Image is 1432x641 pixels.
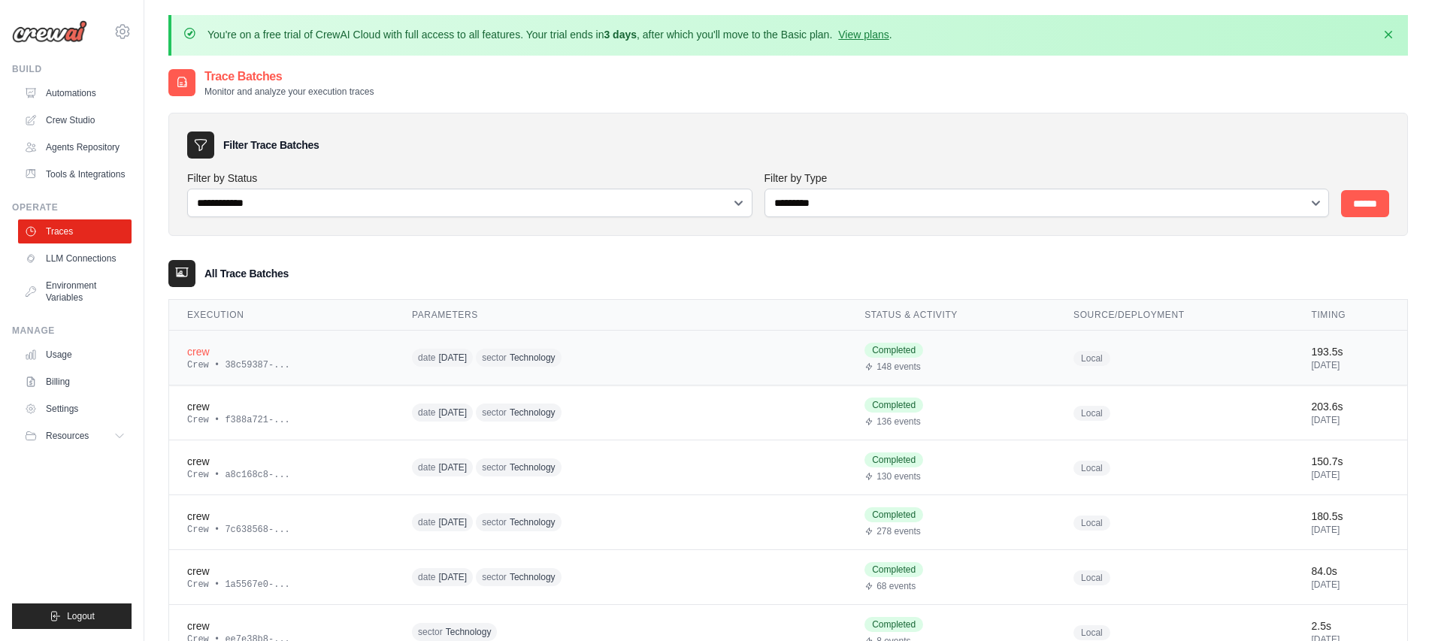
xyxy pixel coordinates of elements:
[169,550,1407,605] tr: View details for crew execution
[1312,509,1390,524] div: 180.5s
[412,456,701,479] div: date: 2025-10-03, sector: Technology
[1073,406,1110,421] span: Local
[1073,516,1110,531] span: Local
[1312,564,1390,579] div: 84.0s
[482,461,507,473] span: sector
[18,343,132,367] a: Usage
[412,566,701,589] div: date: 2025-10-02, sector: Technology
[187,454,376,469] div: crew
[169,495,1407,550] tr: View details for crew execution
[169,331,1407,386] tr: View details for crew execution
[18,81,132,105] a: Automations
[864,617,923,632] span: Completed
[482,352,507,364] span: sector
[1073,625,1110,640] span: Local
[510,571,556,583] span: Technology
[438,407,467,419] span: [DATE]
[169,386,1407,440] tr: View details for crew execution
[18,274,132,310] a: Environment Variables
[418,352,435,364] span: date
[418,516,435,528] span: date
[864,562,923,577] span: Completed
[18,219,132,243] a: Traces
[18,162,132,186] a: Tools & Integrations
[418,461,435,473] span: date
[187,509,376,524] div: crew
[12,603,132,629] button: Logout
[482,571,507,583] span: sector
[864,343,923,358] span: Completed
[510,352,556,364] span: Technology
[12,63,132,75] div: Build
[187,618,376,633] div: crew
[18,135,132,159] a: Agents Repository
[1312,618,1390,633] div: 2.5s
[876,470,921,482] span: 130 events
[169,440,1407,495] tr: View details for crew execution
[1312,454,1390,469] div: 150.7s
[187,524,376,536] div: Crew • 7c638568-...
[510,461,556,473] span: Technology
[1312,344,1390,359] div: 193.5s
[1073,351,1110,366] span: Local
[187,414,376,426] div: Crew • f388a721-...
[438,352,467,364] span: [DATE]
[12,20,87,43] img: Logo
[1073,570,1110,585] span: Local
[46,430,89,442] span: Resources
[1312,399,1390,414] div: 203.6s
[438,461,467,473] span: [DATE]
[169,300,394,331] th: Execution
[1055,300,1293,331] th: Source/Deployment
[18,424,132,448] button: Resources
[446,626,492,638] span: Technology
[18,246,132,271] a: LLM Connections
[876,580,916,592] span: 68 events
[838,29,889,41] a: View plans
[864,452,923,467] span: Completed
[864,398,923,413] span: Completed
[876,361,921,373] span: 148 events
[207,27,892,42] p: You're on a free trial of CrewAI Cloud with full access to all features. Your trial ends in , aft...
[846,300,1055,331] th: Status & Activity
[1312,579,1390,591] div: [DATE]
[412,511,701,534] div: date: 2025-10-02, sector: Technology
[204,68,374,86] h2: Trace Batches
[482,516,507,528] span: sector
[223,138,319,153] h3: Filter Trace Batches
[482,407,507,419] span: sector
[18,108,132,132] a: Crew Studio
[510,516,556,528] span: Technology
[12,201,132,213] div: Operate
[412,401,701,425] div: date: 2025-10-03, sector: Technology
[1312,359,1390,371] div: [DATE]
[864,507,923,522] span: Completed
[764,171,1330,186] label: Filter by Type
[67,610,95,622] span: Logout
[187,399,376,414] div: crew
[187,564,376,579] div: crew
[18,370,132,394] a: Billing
[1312,469,1390,481] div: [DATE]
[418,407,435,419] span: date
[187,359,376,371] div: Crew • 38c59387-...
[187,579,376,591] div: Crew • 1a5567e0-...
[1312,414,1390,426] div: [DATE]
[187,171,752,186] label: Filter by Status
[876,525,921,537] span: 278 events
[18,397,132,421] a: Settings
[604,29,637,41] strong: 3 days
[412,346,701,370] div: date: 2025-10-03, sector: Technology
[187,344,376,359] div: crew
[1073,461,1110,476] span: Local
[1294,300,1408,331] th: Timing
[187,469,376,481] div: Crew • a8c168c8-...
[438,571,467,583] span: [DATE]
[204,266,289,281] h3: All Trace Batches
[418,626,443,638] span: sector
[510,407,556,419] span: Technology
[876,416,921,428] span: 136 events
[418,571,435,583] span: date
[394,300,846,331] th: Parameters
[12,325,132,337] div: Manage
